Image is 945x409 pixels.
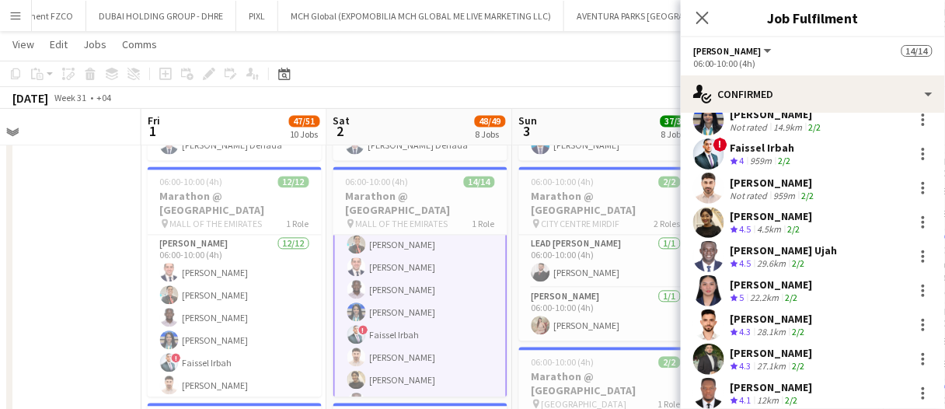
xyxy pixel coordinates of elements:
[236,1,278,31] button: PIXL
[83,37,106,51] span: Jobs
[532,177,595,188] span: 06:00-10:00 (4h)
[96,92,111,103] div: +04
[740,394,751,406] span: 4.1
[148,190,322,218] h3: Marathon @ [GEOGRAPHIC_DATA]
[356,218,448,230] span: MALL OF THE EMIRATES
[731,278,813,292] div: [PERSON_NAME]
[740,223,751,235] span: 4.5
[809,121,821,133] app-skills-label: 2/2
[654,218,681,230] span: 2 Roles
[12,37,34,51] span: View
[331,123,350,141] span: 2
[793,326,805,337] app-skills-label: 2/2
[519,114,538,128] span: Sun
[786,292,798,303] app-skills-label: 2/2
[116,34,163,54] a: Comms
[748,292,783,305] div: 22.2km
[532,357,595,369] span: 06:00-10:00 (4h)
[755,360,790,373] div: 27.1km
[333,114,350,128] span: Sat
[278,177,309,188] span: 12/12
[713,138,727,152] span: !
[333,167,507,397] app-job-card: 06:00-10:00 (4h)14/14Marathon @ [GEOGRAPHIC_DATA] MALL OF THE EMIRATES1 Role[PERSON_NAME]14/1406:...
[145,123,160,141] span: 1
[681,75,945,113] div: Confirmed
[346,177,409,188] span: 06:00-10:00 (4h)
[740,257,751,269] span: 4.5
[693,45,774,57] button: [PERSON_NAME]
[740,292,744,303] span: 5
[278,1,564,31] button: MCH Global (EXPOMOBILIA MCH GLOBAL ME LIVE MARKETING LLC)
[771,190,799,201] div: 959m
[519,190,693,218] h3: Marathon @ [GEOGRAPHIC_DATA]
[122,37,157,51] span: Comms
[693,45,762,57] span: Usher
[86,1,236,31] button: DUBAI HOLDING GROUP - DHRE
[564,1,745,31] button: AVENTURA PARKS [GEOGRAPHIC_DATA]
[731,380,813,394] div: [PERSON_NAME]
[464,177,495,188] span: 14/14
[740,155,744,166] span: 4
[681,8,945,28] h3: Job Fulfilment
[731,190,771,201] div: Not rated
[148,114,160,128] span: Fri
[51,92,90,103] span: Week 31
[519,167,693,341] app-job-card: 06:00-10:00 (4h)2/2Marathon @ [GEOGRAPHIC_DATA] CITY CENTRE MIRDIF2 RolesLead [PERSON_NAME]1/106:...
[793,360,805,372] app-skills-label: 2/2
[519,236,693,288] app-card-role: Lead [PERSON_NAME]1/106:00-10:00 (4h)[PERSON_NAME]
[661,129,691,141] div: 8 Jobs
[6,34,40,54] a: View
[802,190,814,201] app-skills-label: 2/2
[788,223,800,235] app-skills-label: 2/2
[755,326,790,339] div: 28.1km
[731,312,813,326] div: [PERSON_NAME]
[50,37,68,51] span: Edit
[731,346,813,360] div: [PERSON_NAME]
[287,218,309,230] span: 1 Role
[148,167,322,397] app-job-card: 06:00-10:00 (4h)12/12Marathon @ [GEOGRAPHIC_DATA] MALL OF THE EMIRATES1 Role[PERSON_NAME]12/1206:...
[779,155,791,166] app-skills-label: 2/2
[740,360,751,372] span: 4.3
[475,116,506,128] span: 48/49
[517,123,538,141] span: 3
[740,326,751,337] span: 4.3
[289,116,320,128] span: 47/51
[659,357,681,369] span: 2/2
[359,326,368,335] span: !
[519,288,693,341] app-card-role: [PERSON_NAME]1/106:00-10:00 (4h)[PERSON_NAME]
[659,177,681,188] span: 2/2
[731,141,795,155] div: Faissel Irbah
[731,209,813,223] div: [PERSON_NAME]
[12,90,48,106] div: [DATE]
[731,176,818,190] div: [PERSON_NAME]
[771,121,806,133] div: 14.9km
[786,394,798,406] app-skills-label: 2/2
[472,218,495,230] span: 1 Role
[755,394,783,407] div: 12km
[661,116,692,128] span: 37/37
[333,190,507,218] h3: Marathon @ [GEOGRAPHIC_DATA]
[731,121,771,133] div: Not rated
[160,177,223,188] span: 06:00-10:00 (4h)
[170,218,263,230] span: MALL OF THE EMIRATES
[793,257,805,269] app-skills-label: 2/2
[693,58,933,69] div: 06:00-10:00 (4h)
[901,45,933,57] span: 14/14
[290,129,319,141] div: 10 Jobs
[755,223,785,236] div: 4.5km
[731,107,825,121] div: [PERSON_NAME]
[172,354,181,363] span: !
[731,243,838,257] div: [PERSON_NAME] Ujah
[542,218,620,230] span: CITY CENTRE MIRDIF
[44,34,74,54] a: Edit
[77,34,113,54] a: Jobs
[755,257,790,271] div: 29.6km
[748,155,776,168] div: 959m
[476,129,505,141] div: 8 Jobs
[519,370,693,398] h3: Marathon @ [GEOGRAPHIC_DATA]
